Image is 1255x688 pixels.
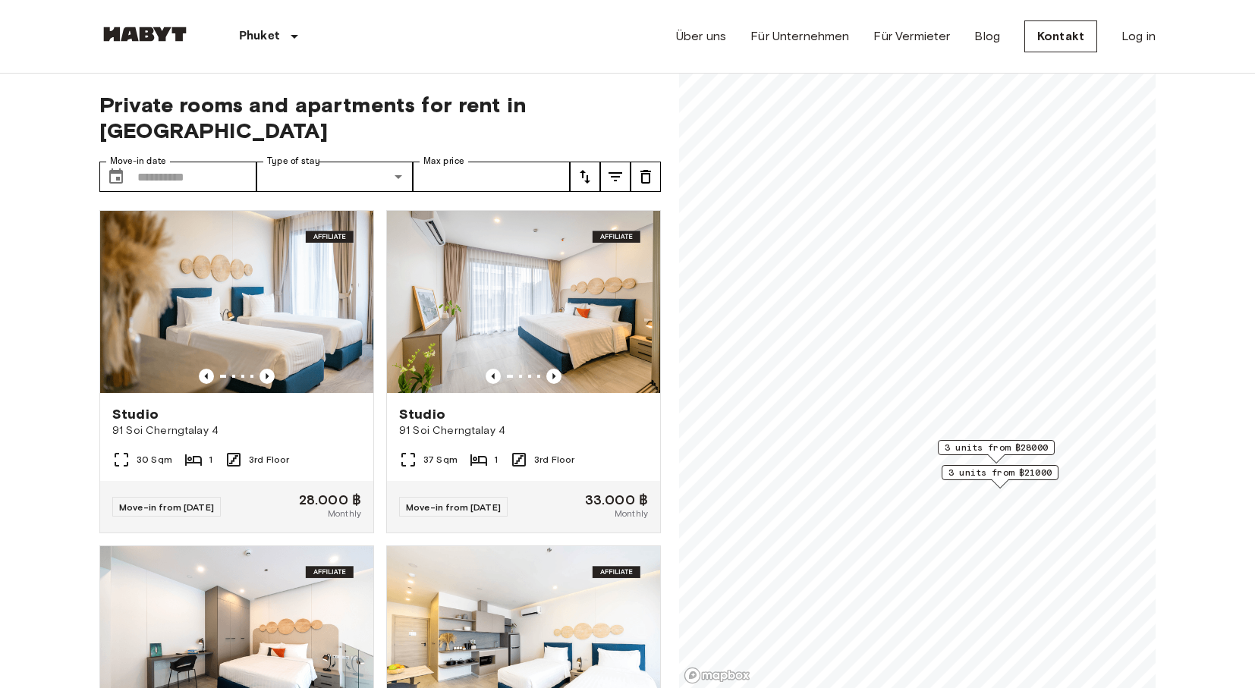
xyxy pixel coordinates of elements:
a: Mapbox logo [684,667,750,684]
div: Map marker [942,465,1058,489]
span: 1 [209,453,212,467]
button: Previous image [259,369,275,384]
button: tune [631,162,661,192]
span: 91 Soi Cherngtalay 4 [112,423,361,438]
a: Marketing picture of unit 1BRBPrevious imagePrevious imageStudio91 Soi Cherngtalay 437 Sqm13rd Fl... [386,210,661,533]
span: Private rooms and apartments for rent in [GEOGRAPHIC_DATA] [99,92,661,143]
span: 30 Sqm [137,453,172,467]
a: Log in [1121,27,1156,46]
span: 91 Soi Cherngtalay 4 [399,423,648,438]
label: Type of stay [267,155,320,168]
a: Für Unternehmen [750,27,849,46]
button: tune [600,162,631,192]
a: Marketing picture of unit STCPrevious imagePrevious imageStudio91 Soi Cherngtalay 430 Sqm13rd Flo... [99,210,374,533]
a: Für Vermieter [873,27,950,46]
span: 33.000 ฿ [585,493,648,507]
img: Marketing picture of unit 1BRB [387,211,660,393]
img: Habyt [99,27,190,42]
span: 37 Sqm [423,453,458,467]
p: Phuket [239,27,279,46]
button: Previous image [486,369,501,384]
label: Move-in date [110,155,166,168]
span: Move-in from [DATE] [406,501,501,513]
button: Previous image [546,369,561,384]
label: Max price [423,155,464,168]
span: Studio [399,405,445,423]
a: Blog [974,27,1000,46]
button: Choose date [101,162,131,192]
span: Studio [112,405,159,423]
button: tune [570,162,600,192]
img: Marketing picture of unit STC [100,211,373,393]
span: 3rd Floor [249,453,289,467]
span: Monthly [615,507,648,520]
a: Über uns [676,27,726,46]
span: 28.000 ฿ [299,493,361,507]
span: 3 units from ฿21000 [948,466,1052,479]
span: 3rd Floor [534,453,574,467]
span: Move-in from [DATE] [119,501,214,513]
button: Previous image [199,369,214,384]
span: Monthly [328,507,361,520]
a: Kontakt [1024,20,1097,52]
span: 1 [494,453,498,467]
span: 3 units from ฿28000 [945,441,1048,454]
div: Map marker [938,440,1055,463]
